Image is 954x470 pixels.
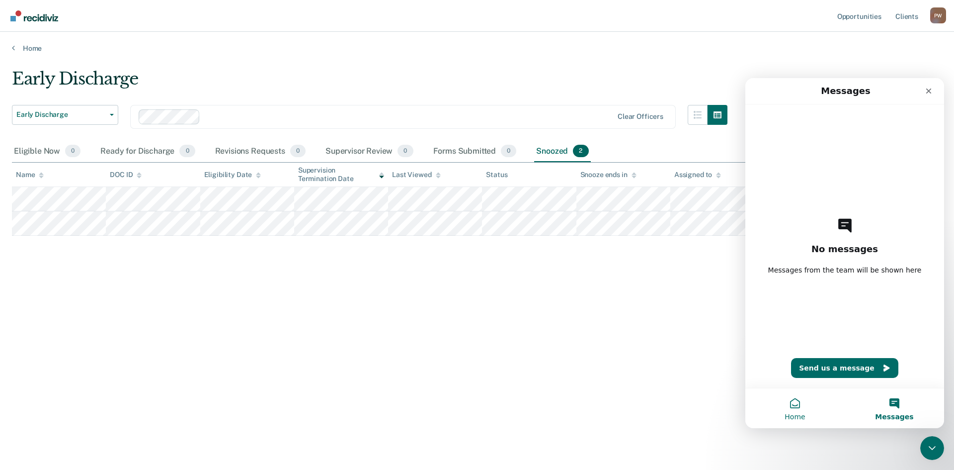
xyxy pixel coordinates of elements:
span: 0 [501,145,516,158]
div: Supervisor Review0 [323,141,415,163]
span: Early Discharge [16,110,106,119]
div: Early Discharge [12,69,727,97]
div: P W [930,7,946,23]
a: Home [12,44,942,53]
div: Name [16,171,44,179]
div: Supervision Termination Date [298,166,384,183]
img: Recidiviz [10,10,58,21]
iframe: Intercom live chat [745,78,944,428]
div: Eligibility Date [204,171,261,179]
iframe: Intercom live chat [920,436,944,460]
div: Clear officers [618,112,663,121]
span: 0 [397,145,413,158]
div: Snoozed2 [534,141,590,163]
div: Last Viewed [392,171,440,179]
span: 0 [179,145,195,158]
span: 2 [573,145,588,158]
span: 0 [290,145,306,158]
button: Early Discharge [12,105,118,125]
div: DOC ID [110,171,142,179]
div: Revisions Requests0 [213,141,308,163]
div: Snooze ends in [580,171,636,179]
div: Status [486,171,507,179]
span: 0 [65,145,80,158]
div: Ready for Discharge0 [98,141,197,163]
div: Eligible Now0 [12,141,82,163]
button: Profile dropdown button [930,7,946,23]
div: Forms Submitted0 [431,141,519,163]
div: Assigned to [674,171,721,179]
